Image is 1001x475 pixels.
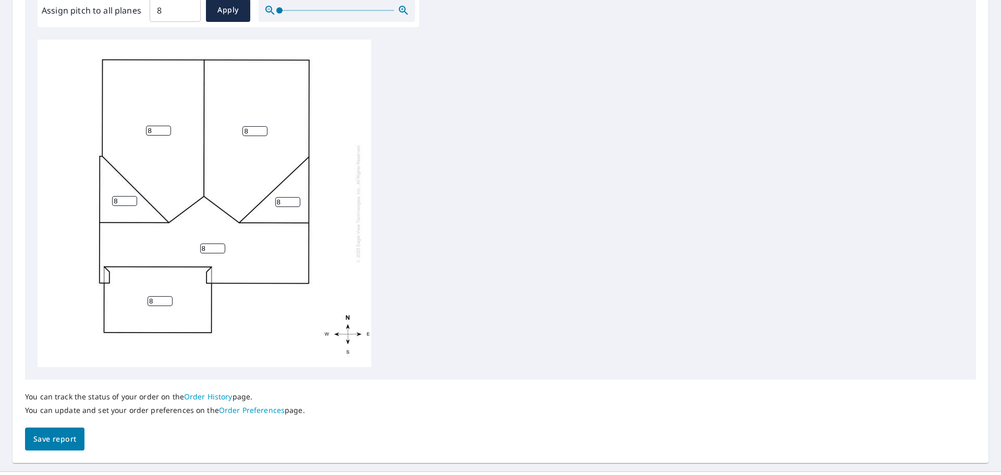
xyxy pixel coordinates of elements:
[219,405,285,415] a: Order Preferences
[25,406,305,415] p: You can update and set your order preferences on the page.
[25,392,305,401] p: You can track the status of your order on the page.
[33,433,76,446] span: Save report
[42,4,141,17] label: Assign pitch to all planes
[214,4,242,17] span: Apply
[25,428,84,451] button: Save report
[184,392,233,401] a: Order History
